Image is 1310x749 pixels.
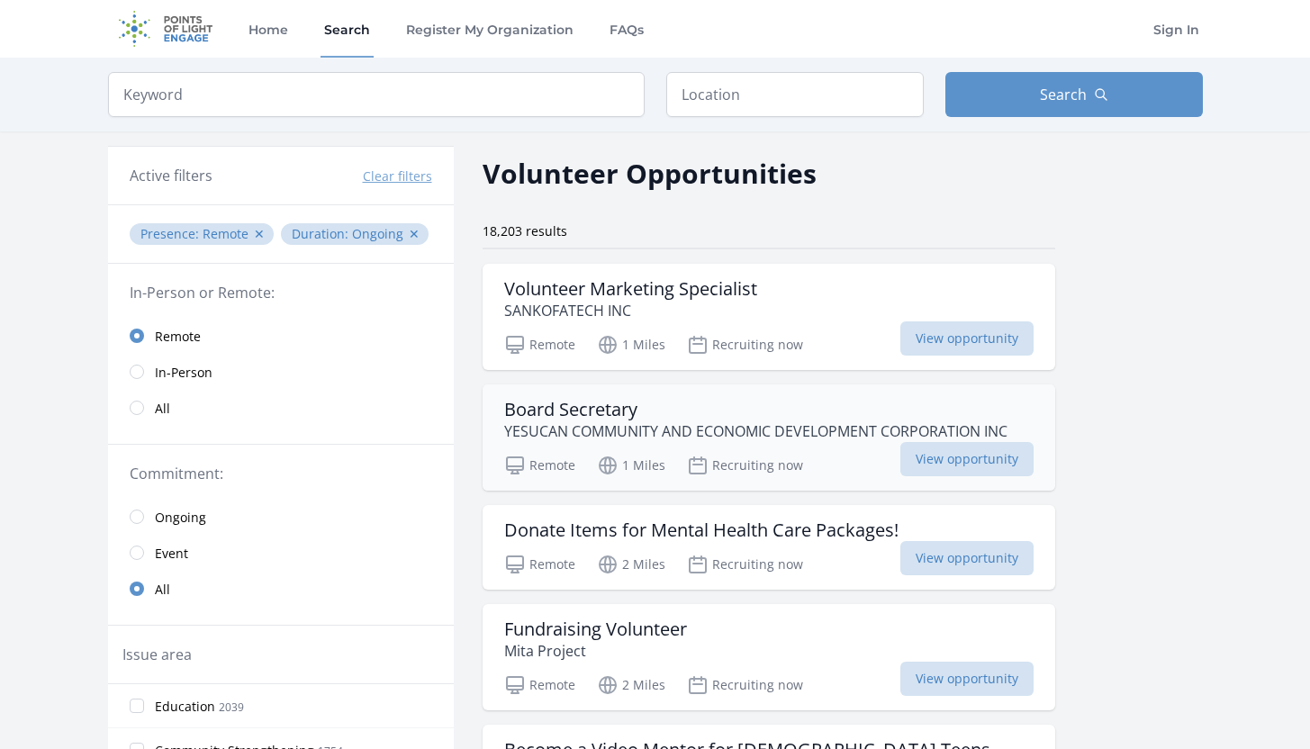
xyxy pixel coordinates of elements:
p: Recruiting now [687,674,803,696]
span: Remote [203,225,248,242]
legend: Issue area [122,644,192,665]
legend: Commitment: [130,463,432,484]
p: Recruiting now [687,455,803,476]
a: Remote [108,318,454,354]
span: Event [155,545,188,563]
span: Search [1040,84,1087,105]
button: Search [945,72,1203,117]
span: View opportunity [900,662,1034,696]
a: Donate Items for Mental Health Care Packages! Remote 2 Miles Recruiting now View opportunity [483,505,1055,590]
a: All [108,390,454,426]
h3: Donate Items for Mental Health Care Packages! [504,519,899,541]
span: View opportunity [900,442,1034,476]
h3: Board Secretary [504,399,1007,420]
button: ✕ [409,225,420,243]
button: Clear filters [363,167,432,185]
legend: In-Person or Remote: [130,282,432,303]
input: Education 2039 [130,699,144,713]
p: Remote [504,674,575,696]
p: 1 Miles [597,334,665,356]
a: Board Secretary YESUCAN COMMUNITY AND ECONOMIC DEVELOPMENT CORPORATION INC Remote 1 Miles Recruit... [483,384,1055,491]
a: Volunteer Marketing Specialist SANKOFATECH INC Remote 1 Miles Recruiting now View opportunity [483,264,1055,370]
input: Keyword [108,72,645,117]
span: All [155,581,170,599]
p: SANKOFATECH INC [504,300,757,321]
h3: Active filters [130,165,212,186]
span: Ongoing [155,509,206,527]
p: Recruiting now [687,334,803,356]
span: 2039 [219,699,244,715]
span: View opportunity [900,321,1034,356]
p: Remote [504,554,575,575]
p: Mita Project [504,640,687,662]
a: All [108,571,454,607]
a: Ongoing [108,499,454,535]
span: Education [155,698,215,716]
span: Presence : [140,225,203,242]
span: Remote [155,328,201,346]
p: YESUCAN COMMUNITY AND ECONOMIC DEVELOPMENT CORPORATION INC [504,420,1007,442]
button: ✕ [254,225,265,243]
p: Remote [504,455,575,476]
p: Remote [504,334,575,356]
span: View opportunity [900,541,1034,575]
span: Ongoing [352,225,403,242]
span: Duration : [292,225,352,242]
p: 2 Miles [597,554,665,575]
a: Event [108,535,454,571]
a: Fundraising Volunteer Mita Project Remote 2 Miles Recruiting now View opportunity [483,604,1055,710]
p: 2 Miles [597,674,665,696]
h2: Volunteer Opportunities [483,153,817,194]
p: 1 Miles [597,455,665,476]
h3: Volunteer Marketing Specialist [504,278,757,300]
span: All [155,400,170,418]
input: Location [666,72,924,117]
span: In-Person [155,364,212,382]
span: 18,203 results [483,222,567,239]
a: In-Person [108,354,454,390]
p: Recruiting now [687,554,803,575]
h3: Fundraising Volunteer [504,618,687,640]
